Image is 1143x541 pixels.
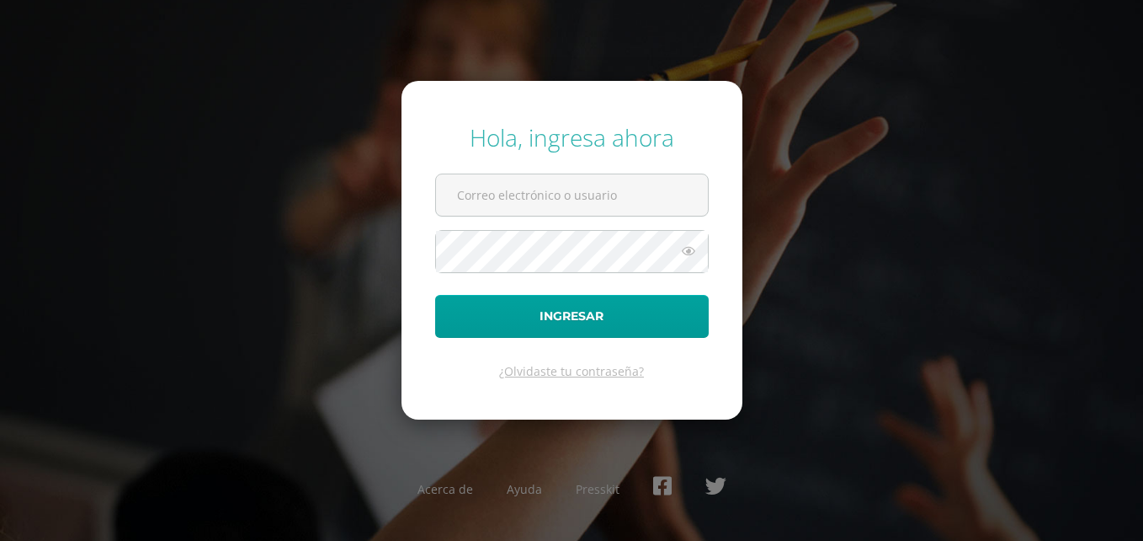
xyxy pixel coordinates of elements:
[436,174,708,216] input: Correo electrónico o usuario
[507,481,542,497] a: Ayuda
[499,363,644,379] a: ¿Olvidaste tu contraseña?
[576,481,619,497] a: Presskit
[435,121,709,153] div: Hola, ingresa ahora
[417,481,473,497] a: Acerca de
[435,295,709,338] button: Ingresar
